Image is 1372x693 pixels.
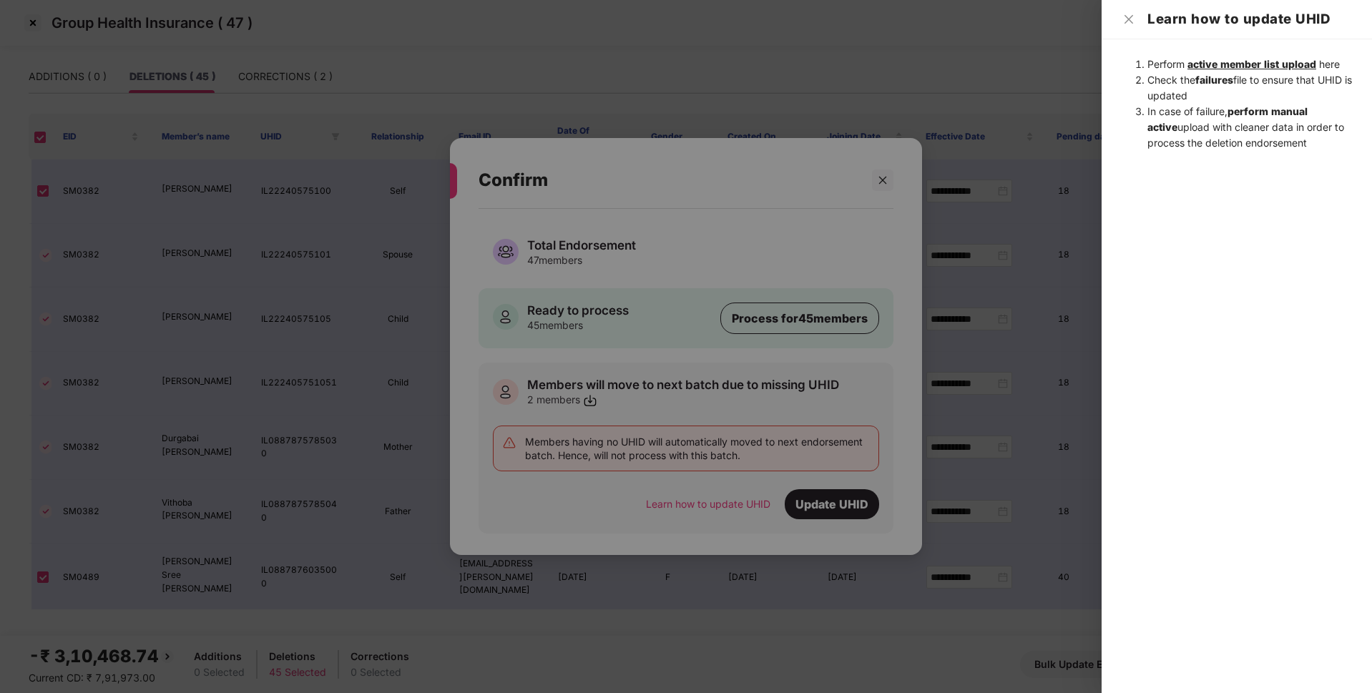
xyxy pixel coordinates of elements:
li: Check the file to ensure that UHID is updated [1147,72,1355,104]
button: Close [1119,13,1139,26]
span: close [1123,14,1135,25]
strong: failures [1195,74,1233,86]
h3: Learn how to update UHID [1147,11,1355,27]
strong: perform manual active [1147,105,1308,133]
li: In case of failure, upload with cleaner data in order to process the deletion endorsement [1147,104,1355,151]
span: active member list upload [1187,58,1316,70]
li: Perform here [1147,56,1355,72]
